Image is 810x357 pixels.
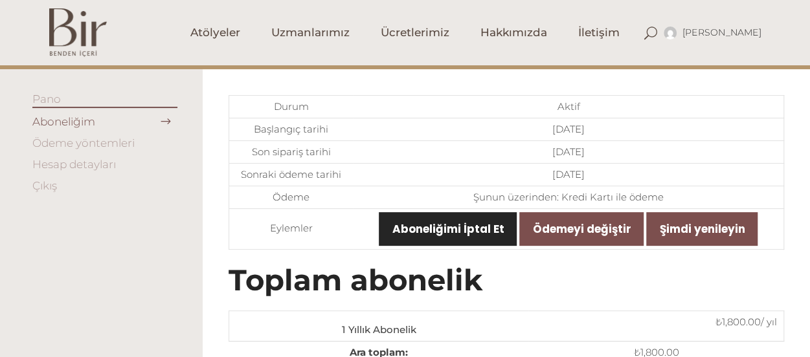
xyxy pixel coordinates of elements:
td: Sonraki ödeme tarihi [229,164,354,186]
a: Aboneliğimi İptal Et [379,212,517,246]
td: Eylemler [229,209,354,250]
a: Ödeme yöntemleri [32,136,135,149]
span: Ücretlerimiz [381,25,449,40]
a: Aboneliğim [32,115,95,128]
td: Aktif [354,96,784,118]
td: [DATE] [354,164,784,186]
span: [PERSON_NAME] [682,27,761,38]
h2: Toplam abonelik [229,263,784,297]
span: ₺ [715,316,722,328]
span: Uzmanlarımız [271,25,350,40]
span: 1,800.00 [715,316,761,328]
td: [DATE] [354,141,784,164]
span: Şunun üzerinden: Kredi Kartı ile ödeme [473,191,664,203]
td: [DATE] [354,118,784,141]
a: Hesap detayları [32,158,116,171]
td: / yıl [709,311,783,333]
span: İletişim [578,25,620,40]
td: 1 Yıllık Abonelik [229,311,528,341]
a: Şimdi yenileyin [646,212,758,246]
a: Çıkış [32,179,57,192]
td: Durum [229,96,354,118]
td: Son sipariş tarihi [229,141,354,164]
a: Pano [32,92,61,105]
td: Başlangıç tarihi [229,118,354,141]
span: Atölyeler [190,25,240,40]
a: Ödemeyi değiştir [519,212,644,246]
td: Ödeme [229,186,354,209]
span: Hakkımızda [480,25,547,40]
